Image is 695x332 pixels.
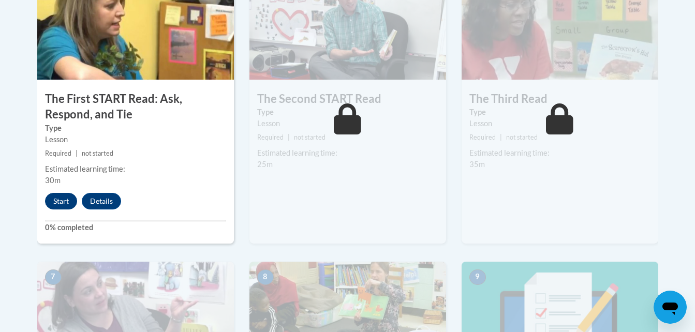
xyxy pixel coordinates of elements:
h3: The Third Read [462,91,658,107]
h3: The Second START Read [249,91,446,107]
button: Start [45,193,77,209]
span: not started [506,133,538,141]
span: not started [82,149,113,157]
span: not started [294,133,326,141]
span: 8 [257,269,274,285]
label: Type [469,107,650,118]
span: 9 [469,269,486,285]
div: Lesson [45,134,226,145]
label: Type [45,123,226,134]
div: Estimated learning time: [469,147,650,159]
span: 35m [469,160,485,169]
div: Estimated learning time: [257,147,438,159]
label: Type [257,107,438,118]
div: Lesson [257,118,438,129]
button: Details [82,193,121,209]
label: 0% completed [45,222,226,233]
span: Required [257,133,284,141]
span: | [500,133,502,141]
span: | [288,133,290,141]
div: Estimated learning time: [45,163,226,175]
span: | [76,149,78,157]
span: 25m [257,160,273,169]
span: Required [469,133,496,141]
iframe: Button to launch messaging window [654,291,687,324]
span: Required [45,149,71,157]
div: Lesson [469,118,650,129]
span: 30m [45,176,61,185]
span: 7 [45,269,62,285]
h3: The First START Read: Ask, Respond, and Tie [37,91,234,123]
